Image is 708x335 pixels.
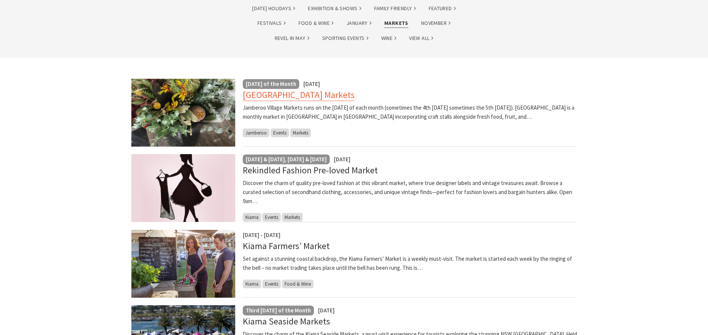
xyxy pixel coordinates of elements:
[298,19,333,28] a: Food & Wine
[243,213,261,222] span: Kiama
[303,80,320,87] span: [DATE]
[243,128,269,137] span: Jamberoo
[243,103,577,121] p: Jamberoo Village Markets runs on the [DATE] of each month (sometimes the 4th [DATE] sometimes the...
[409,34,433,43] a: View All
[243,179,577,206] p: Discover the charm of quality pre-loved fashion at this vibrant market, where true designer label...
[308,4,361,13] a: Exhibition & Shows
[243,240,330,252] a: Kiama Farmers’ Market
[334,156,350,163] span: [DATE]
[131,154,235,222] img: fashion
[257,19,286,28] a: Festivals
[246,306,311,315] p: Third [DATE] of the Month
[246,155,327,164] p: [DATE] & [DATE], [DATE] & [DATE]
[290,128,311,137] span: Markets
[243,315,330,327] a: Kiama Seaside Markets
[243,280,261,288] span: Kiama
[131,79,235,147] img: Native bunches
[275,34,309,43] a: Revel In May
[384,19,408,28] a: Markets
[282,280,314,288] span: Food & Wine
[243,231,280,239] span: [DATE] - [DATE]
[318,307,335,314] span: [DATE]
[252,4,295,13] a: [DATE] Holidays
[429,4,456,13] a: Featured
[246,80,296,89] p: [DATE] of the Month
[374,4,416,13] a: Family Friendly
[131,230,235,298] img: Kiama-Farmers-Market-Credit-DNSW
[243,254,577,272] p: Set against a stunning coastal backdrop, the Kiama Farmers’ Market is a weekly must-visit. The ma...
[243,89,355,101] a: [GEOGRAPHIC_DATA] Markets
[262,280,281,288] span: Events
[282,213,303,222] span: Markets
[381,34,397,43] a: wine
[346,19,372,28] a: January
[262,213,281,222] span: Events
[271,128,289,137] span: Events
[421,19,451,28] a: November
[322,34,368,43] a: Sporting Events
[243,164,378,176] a: Rekindled Fashion Pre-loved Market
